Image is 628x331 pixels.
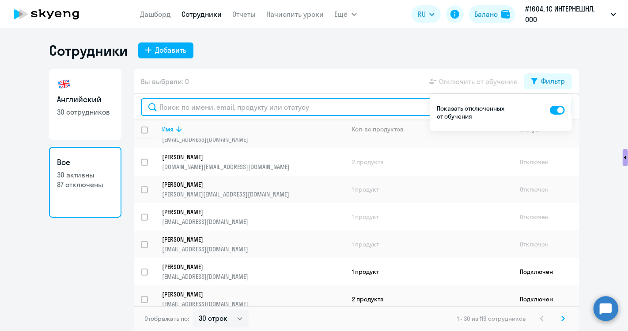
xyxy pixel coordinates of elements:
[162,263,344,281] a: [PERSON_NAME][EMAIL_ADDRESS][DOMAIN_NAME]
[162,135,344,143] p: [EMAIL_ADDRESS][DOMAIN_NAME]
[182,10,222,19] a: Сотрудники
[267,10,324,19] a: Начислить уроки
[141,98,572,116] input: Поиск по имени, email, продукту или статусу
[437,104,507,120] p: Показать отключенных от обучения
[162,290,344,308] a: [PERSON_NAME][EMAIL_ADDRESS][DOMAIN_NAME]
[335,9,348,19] span: Ещё
[141,76,189,87] span: Вы выбрали: 0
[345,203,513,231] td: 1 продукт
[352,125,512,133] div: Кол-во продуктов
[57,180,113,189] p: 87 отключены
[162,263,333,271] p: [PERSON_NAME]
[49,147,121,218] a: Все30 активны87 отключены
[345,148,513,176] td: 2 продукта
[162,235,333,243] p: [PERSON_NAME]
[524,73,572,89] button: Фильтр
[352,125,404,133] div: Кол-во продуктов
[57,170,113,180] p: 30 активны
[49,69,121,140] a: Английский30 сотрудников
[513,203,579,231] td: Отключен
[162,235,344,253] a: [PERSON_NAME][EMAIL_ADDRESS][DOMAIN_NAME]
[501,10,510,19] img: balance
[335,5,357,23] button: Ещё
[162,208,344,226] a: [PERSON_NAME][EMAIL_ADDRESS][DOMAIN_NAME]
[521,4,620,25] button: #1604, 1С ИНТЕРНЕШНЛ, ООО
[162,125,344,133] div: Имя
[162,218,344,226] p: [EMAIL_ADDRESS][DOMAIN_NAME]
[162,300,344,308] p: [EMAIL_ADDRESS][DOMAIN_NAME]
[418,9,426,19] span: RU
[412,5,441,23] button: RU
[469,5,515,23] button: Балансbalance
[513,148,579,176] td: Отключен
[345,231,513,258] td: 1 продукт
[457,315,526,323] span: 1 - 30 из 119 сотрудников
[520,125,579,133] div: Статус
[345,285,513,313] td: 2 продукта
[513,285,579,313] td: Подключен
[513,258,579,285] td: Подключен
[162,208,333,216] p: [PERSON_NAME]
[345,176,513,203] td: 1 продукт
[162,181,344,198] a: [PERSON_NAME][PERSON_NAME][EMAIL_ADDRESS][DOMAIN_NAME]
[57,77,71,91] img: english
[233,10,256,19] a: Отчеты
[162,190,344,198] p: [PERSON_NAME][EMAIL_ADDRESS][DOMAIN_NAME]
[513,231,579,258] td: Отключен
[162,273,344,281] p: [EMAIL_ADDRESS][DOMAIN_NAME]
[57,157,113,168] h3: Все
[162,290,333,298] p: [PERSON_NAME]
[162,153,333,161] p: [PERSON_NAME]
[541,76,565,86] div: Фильтр
[140,10,171,19] a: Дашборд
[57,94,113,105] h3: Английский
[162,245,344,253] p: [EMAIL_ADDRESS][DOMAIN_NAME]
[162,163,344,171] p: [DOMAIN_NAME][EMAIL_ADDRESS][DOMAIN_NAME]
[162,125,174,133] div: Имя
[138,42,193,58] button: Добавить
[474,9,498,19] div: Баланс
[155,45,186,55] div: Добавить
[345,258,513,285] td: 1 продукт
[57,107,113,117] p: 30 сотрудников
[162,153,344,171] a: [PERSON_NAME][DOMAIN_NAME][EMAIL_ADDRESS][DOMAIN_NAME]
[144,315,189,323] span: Отображать по:
[525,4,607,25] p: #1604, 1С ИНТЕРНЕШНЛ, ООО
[162,181,333,189] p: [PERSON_NAME]
[49,42,128,59] h1: Сотрудники
[513,176,579,203] td: Отключен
